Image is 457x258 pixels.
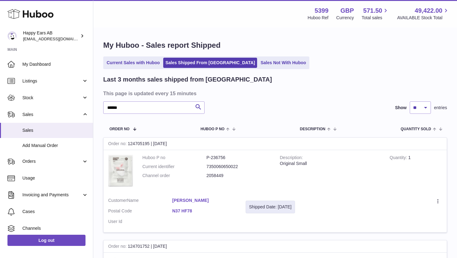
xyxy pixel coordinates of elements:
[390,155,408,162] strong: Quantity
[22,112,82,118] span: Sales
[108,198,172,205] dt: Name
[363,7,382,15] span: 571.50
[142,155,206,161] dt: Huboo P no
[300,127,325,131] span: Description
[401,127,431,131] span: Quantity Sold
[22,127,88,133] span: Sales
[22,209,88,215] span: Cases
[23,30,79,42] div: Happy Ears AB
[104,138,447,150] div: 124705195 | [DATE]
[172,208,236,214] a: N37 HF78
[163,58,257,68] a: Sales Shipped From [GEOGRAPHIC_DATA]
[142,164,206,170] dt: Current identifier
[108,141,128,148] strong: Order no
[395,105,407,111] label: Show
[22,143,88,149] span: Add Manual Order
[340,7,354,15] strong: GBP
[104,58,162,68] a: Current Sales with Huboo
[415,7,442,15] span: 49,422.00
[385,150,447,193] td: 1
[22,78,82,84] span: Listings
[397,7,450,21] a: 49,422.00 AVAILABLE Stock Total
[280,155,303,162] strong: Description
[7,31,17,41] img: 3pl@happyearsearplugs.com
[103,75,272,84] h2: Last 3 months sales shipped from [GEOGRAPHIC_DATA]
[104,240,447,253] div: 124701752 | [DATE]
[22,158,82,164] span: Orders
[315,7,329,15] strong: 5399
[280,161,380,167] div: Original Small
[108,155,133,187] img: 53991712582197.png
[201,127,224,131] span: Huboo P no
[362,7,389,21] a: 571.50 Total sales
[22,225,88,231] span: Channels
[397,15,450,21] span: AVAILABLE Stock Total
[103,90,445,97] h3: This page is updated every 15 minutes
[142,173,206,179] dt: Channel order
[108,198,127,203] span: Customer
[22,95,82,101] span: Stock
[206,173,270,179] dd: 2058449
[434,105,447,111] span: entries
[108,244,128,250] strong: Order no
[206,155,270,161] dd: P-236756
[308,15,329,21] div: Huboo Ref
[108,208,172,216] dt: Postal Code
[22,192,82,198] span: Invoicing and Payments
[22,175,88,181] span: Usage
[7,235,85,246] a: Log out
[206,164,270,170] dd: 7350060650022
[249,204,292,210] div: Shipped Date: [DATE]
[336,15,354,21] div: Currency
[23,36,91,41] span: [EMAIL_ADDRESS][DOMAIN_NAME]
[22,61,88,67] span: My Dashboard
[172,198,236,203] a: [PERSON_NAME]
[108,219,172,225] dt: User Id
[103,40,447,50] h1: My Huboo - Sales report Shipped
[362,15,389,21] span: Total sales
[109,127,130,131] span: Order No
[258,58,308,68] a: Sales Not With Huboo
